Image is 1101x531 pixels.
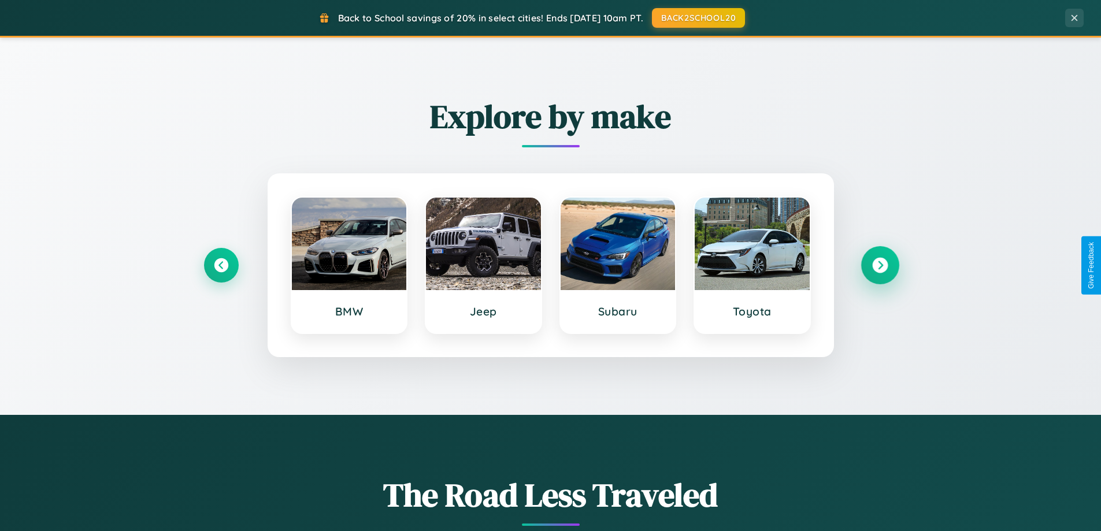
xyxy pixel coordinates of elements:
[706,305,798,318] h3: Toyota
[204,473,898,517] h1: The Road Less Traveled
[652,8,745,28] button: BACK2SCHOOL20
[338,12,643,24] span: Back to School savings of 20% in select cities! Ends [DATE] 10am PT.
[438,305,529,318] h3: Jeep
[204,94,898,139] h2: Explore by make
[1087,242,1095,289] div: Give Feedback
[572,305,664,318] h3: Subaru
[303,305,395,318] h3: BMW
